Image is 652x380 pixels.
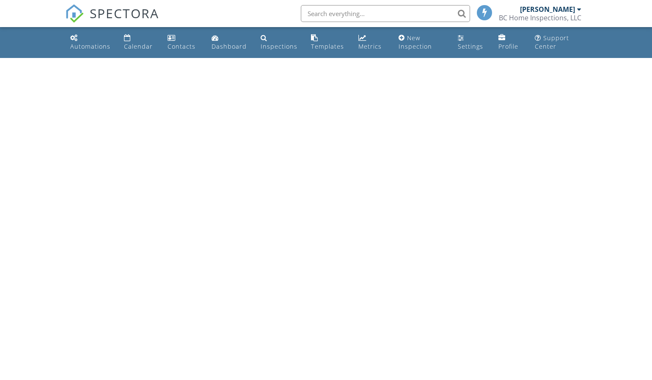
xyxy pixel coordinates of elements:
[311,42,344,50] div: Templates
[124,42,153,50] div: Calendar
[531,30,585,55] a: Support Center
[399,34,432,50] div: New Inspection
[308,30,348,55] a: Templates
[208,30,250,55] a: Dashboard
[90,4,159,22] span: SPECTORA
[520,5,575,14] div: [PERSON_NAME]
[168,42,195,50] div: Contacts
[65,11,159,29] a: SPECTORA
[355,30,388,55] a: Metrics
[70,42,110,50] div: Automations
[65,4,84,23] img: The Best Home Inspection Software - Spectora
[395,30,448,55] a: New Inspection
[257,30,301,55] a: Inspections
[499,14,581,22] div: BC Home Inspections, LLC
[495,30,525,55] a: Company Profile
[358,42,382,50] div: Metrics
[67,30,114,55] a: Automations (Basic)
[535,34,569,50] div: Support Center
[454,30,488,55] a: Settings
[164,30,201,55] a: Contacts
[301,5,470,22] input: Search everything...
[458,42,483,50] div: Settings
[121,30,157,55] a: Calendar
[498,42,518,50] div: Profile
[261,42,297,50] div: Inspections
[212,42,247,50] div: Dashboard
